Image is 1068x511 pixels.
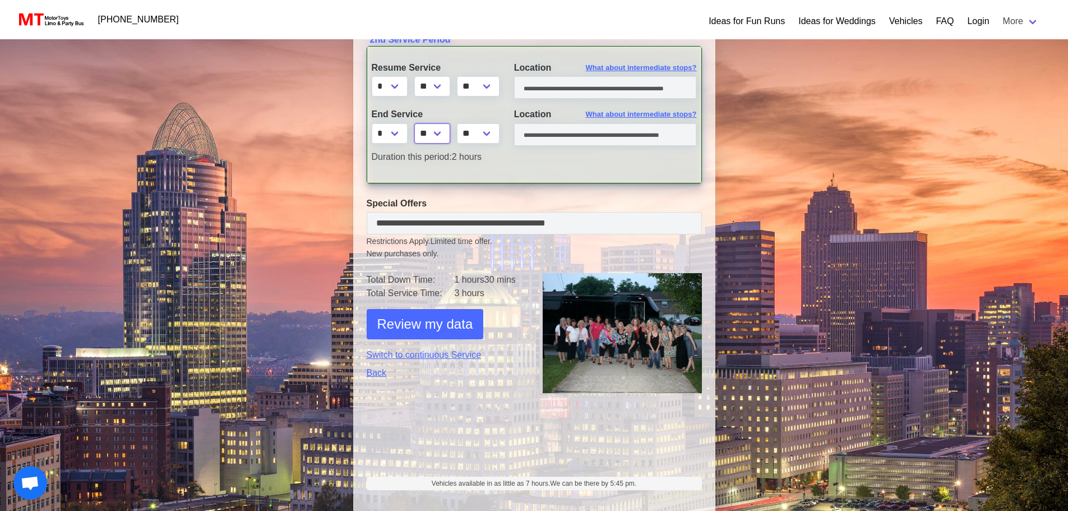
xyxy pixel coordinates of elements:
span: Vehicles available in as little as 7 hours. [432,478,636,489]
a: Switch to continuous Service [367,348,526,362]
td: 1 hours [454,273,525,287]
td: Total Service Time: [367,287,455,300]
a: Vehicles [889,15,923,28]
span: We can be there by 5:45 pm. [550,480,636,487]
label: Location [514,61,697,75]
a: Open chat [13,466,47,500]
div: 2 hours [363,150,506,164]
span: New purchases only. [367,248,702,260]
label: Location [514,108,697,121]
a: Back [367,366,526,380]
a: Login [967,15,989,28]
td: 3 hours [454,287,525,300]
label: Resume Service [372,61,497,75]
a: FAQ [936,15,954,28]
a: Ideas for Fun Runs [709,15,785,28]
span: Limited time offer. [431,236,492,247]
span: Review my data [377,314,473,334]
a: [PHONE_NUMBER] [91,8,186,31]
td: Total Down Time: [367,273,455,287]
span: Duration this period: [372,152,452,162]
a: More [996,10,1046,33]
img: 1.png [543,273,702,393]
small: Restrictions Apply. [367,237,702,260]
label: Special Offers [367,197,702,210]
span: 30 mins [484,275,516,284]
label: End Service [372,108,497,121]
span: What about intermediate stops? [586,109,697,120]
a: Ideas for Weddings [798,15,876,28]
button: Review my data [367,309,484,339]
img: MotorToys Logo [16,12,85,27]
span: What about intermediate stops? [586,62,697,73]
